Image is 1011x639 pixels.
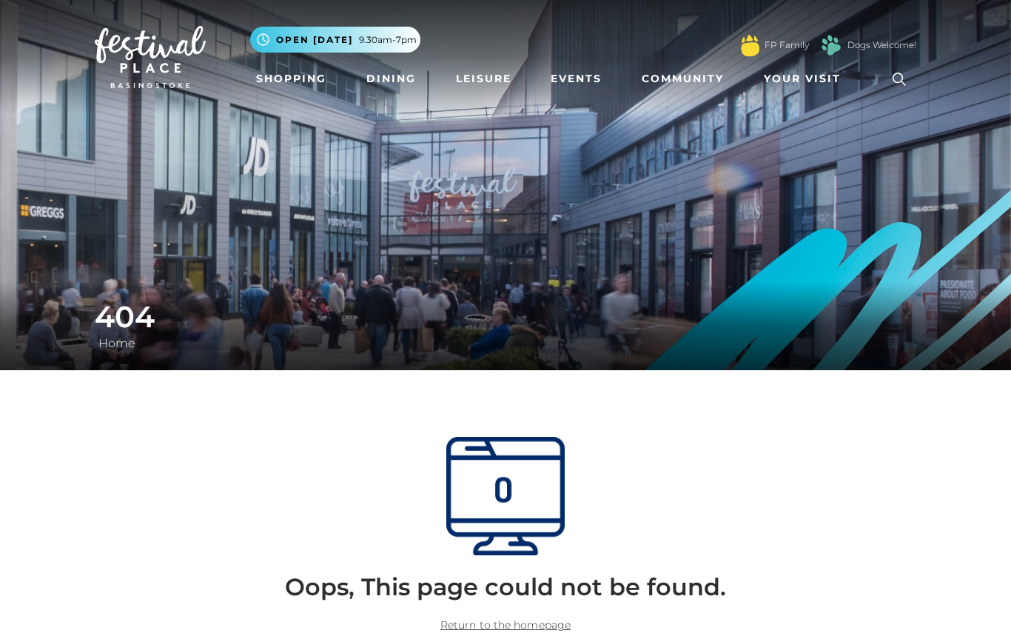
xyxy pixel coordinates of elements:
[360,65,422,93] a: Dining
[636,65,730,93] a: Community
[440,618,571,632] a: Return to the homepage
[250,65,332,93] a: Shopping
[276,33,353,47] span: Open [DATE]
[95,336,139,350] a: Home
[446,437,565,555] img: 404Page.png
[250,27,420,53] button: Open [DATE] 9.30am-7pm
[764,71,841,87] span: Your Visit
[545,65,608,93] a: Events
[450,65,517,93] a: Leisure
[359,33,417,47] span: 9.30am-7pm
[758,65,854,93] a: Your Visit
[765,39,809,52] a: FP Family
[106,573,905,601] h2: Oops, This page could not be found.
[95,26,206,88] img: Festival Place Logo
[847,39,916,52] a: Dogs Welcome!
[95,299,916,335] h1: 404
